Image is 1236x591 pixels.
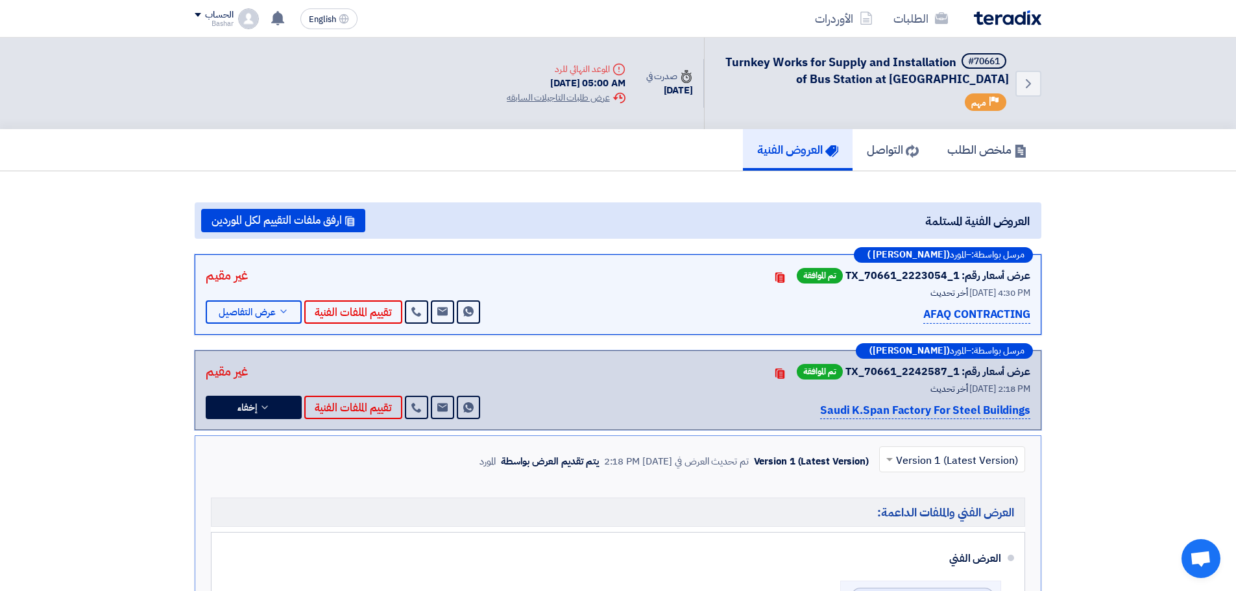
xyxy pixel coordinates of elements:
div: عرض طلبات التاجيلات السابقه [507,91,625,104]
p: AFAQ CONTRACTING [923,306,1030,324]
div: Bashar [195,20,233,27]
b: ([PERSON_NAME] ) [867,250,950,259]
div: الموعد النهائي للرد [507,62,625,76]
button: ارفق ملفات التقييم لكل الموردين [201,209,365,232]
span: English [309,15,336,24]
div: #70661 [968,57,1000,66]
h5: التواصل [867,142,919,157]
button: English [300,8,357,29]
div: المورد [479,454,496,469]
a: التواصل [853,129,933,171]
div: غير مقيم [206,361,248,381]
div: – [856,343,1033,359]
div: الحساب [205,10,233,21]
p: Saudi K.Span Factory For Steel Buildings [820,402,1030,420]
span: مهم [971,97,986,109]
span: مرسل بواسطة: [971,346,1024,356]
div: غير مقيم [206,265,248,285]
img: Teradix logo [974,10,1041,25]
b: ([PERSON_NAME]) [869,346,950,356]
span: العرض الفني والملفات الداعمة: [877,505,1014,520]
div: Version 1 (Latest Version) [754,454,869,469]
a: الطلبات [883,3,958,34]
div: تم تحديث العرض في [DATE] 2:18 PM [604,454,749,469]
span: أخر تحديث [930,382,967,396]
span: أخر تحديث [930,286,967,300]
span: [DATE] 2:18 PM [969,382,1030,396]
span: عرض التفاصيل [219,308,276,317]
div: – [854,247,1033,263]
a: Open chat [1181,539,1220,578]
h5: Turnkey Works for Supply and Installation of Bus Station at Ahsa Mall [720,53,1009,87]
a: العروض الفنية [743,129,853,171]
a: الأوردرات [805,3,883,34]
div: يتم تقديم العرض بواسطة [501,454,599,469]
a: ملخص الطلب [933,129,1041,171]
div: العرض الفني [237,543,1001,574]
span: المورد [950,346,966,356]
div: صدرت في [646,69,693,83]
span: العروض الفنية المستلمة [925,212,1030,230]
button: إخفاء [206,396,302,419]
h5: ملخص الطلب [947,142,1027,157]
span: Turnkey Works for Supply and Installation of Bus Station at [GEOGRAPHIC_DATA] [725,53,1009,88]
button: تقييم الملفات الفنية [304,396,402,419]
div: عرض أسعار رقم: TX_70661_2223054_1 [845,268,1030,283]
span: تم الموافقة [797,268,843,283]
div: [DATE] 05:00 AM [507,76,625,91]
span: المورد [950,250,966,259]
button: تقييم الملفات الفنية [304,300,402,324]
div: [DATE] [646,83,693,98]
span: تم الموافقة [797,364,843,380]
div: عرض أسعار رقم: TX_70661_2242587_1 [845,364,1030,380]
h5: العروض الفنية [757,142,838,157]
span: إخفاء [237,403,257,413]
button: عرض التفاصيل [206,300,302,324]
span: مرسل بواسطة: [971,250,1024,259]
img: profile_test.png [238,8,259,29]
span: [DATE] 4:30 PM [969,286,1030,300]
